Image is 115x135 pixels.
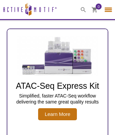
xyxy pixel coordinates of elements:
a: ATAC-Seq Express Kit ATAC-Seq Express Kit Simplified, faster ATAC-Seq workflow delivering the sam... [7,36,108,120]
span: 0 [98,3,100,9]
a: 0 [92,7,98,14]
span: Learn More [38,108,77,120]
p: Simplified, faster ATAC-Seq workflow delivering the same great quality results [11,93,104,105]
img: ATAC-Seq Express Kit [14,36,101,76]
h2: ATAC-Seq Express Kit [11,81,104,91]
